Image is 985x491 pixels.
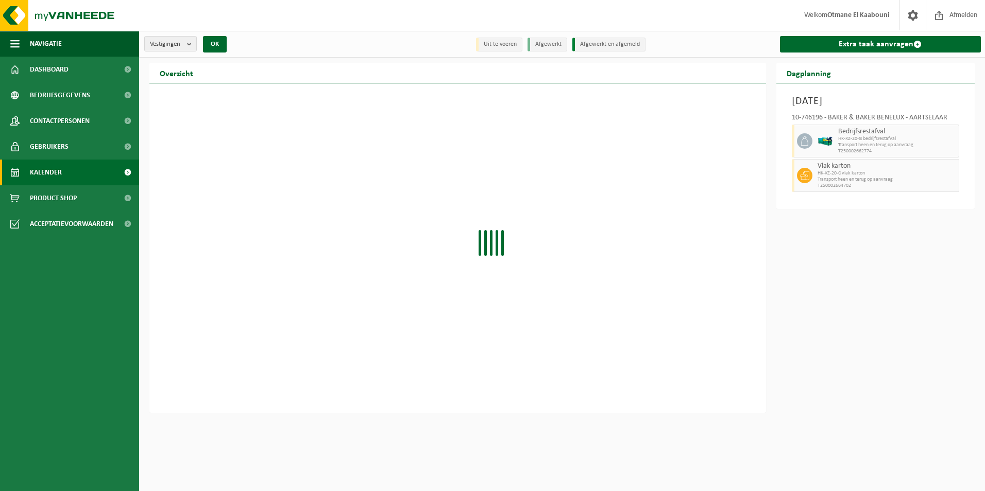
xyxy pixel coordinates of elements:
[476,38,522,51] li: Uit te voeren
[818,177,957,183] span: Transport heen en terug op aanvraag
[780,36,981,52] a: Extra taak aanvragen
[150,37,183,52] span: Vestigingen
[818,170,957,177] span: HK-XZ-20-C vlak karton
[30,108,90,134] span: Contactpersonen
[144,36,197,51] button: Vestigingen
[572,38,646,51] li: Afgewerkt en afgemeld
[838,136,957,142] span: HK-XZ-20-G bedrijfsrestafval
[776,63,841,83] h2: Dagplanning
[827,11,889,19] strong: Otmane El Kaabouni
[203,36,227,52] button: OK
[30,134,69,160] span: Gebruikers
[30,160,62,185] span: Kalender
[838,142,957,148] span: Transport heen en terug op aanvraag
[838,148,957,154] span: T250002662774
[30,82,90,108] span: Bedrijfsgegevens
[30,31,62,57] span: Navigatie
[792,114,960,125] div: 10-746196 - BAKER & BAKER BENELUX - AARTSELAAR
[528,38,567,51] li: Afgewerkt
[792,94,960,109] h3: [DATE]
[818,162,957,170] span: Vlak karton
[818,133,833,149] img: HK-XZ-20-GN-12
[30,185,77,211] span: Product Shop
[30,211,113,237] span: Acceptatievoorwaarden
[818,183,957,189] span: T250002664702
[838,128,957,136] span: Bedrijfsrestafval
[149,63,203,83] h2: Overzicht
[30,57,69,82] span: Dashboard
